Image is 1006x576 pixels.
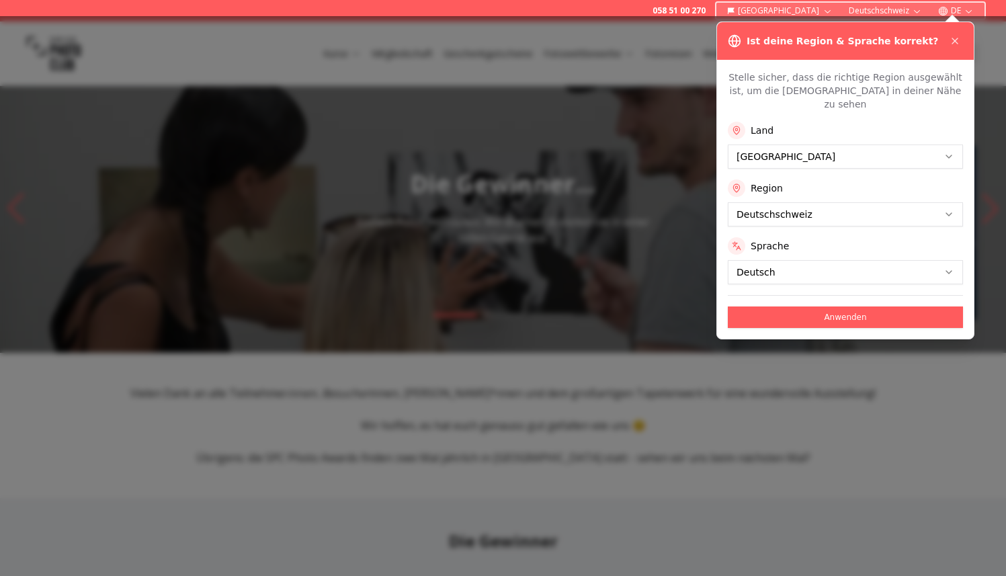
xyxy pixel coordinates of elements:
[728,71,963,111] p: Stelle sicher, dass die richtige Region ausgewählt ist, um die [DEMOGRAPHIC_DATA] in deiner Nähe ...
[933,3,979,19] button: DE
[728,306,963,328] button: Anwenden
[751,181,783,195] label: Region
[747,34,938,48] h3: Ist deine Region & Sprache korrekt?
[653,5,706,16] a: 058 51 00 270
[722,3,838,19] button: [GEOGRAPHIC_DATA]
[843,3,927,19] button: Deutschschweiz
[751,124,773,137] label: Land
[751,239,789,253] label: Sprache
